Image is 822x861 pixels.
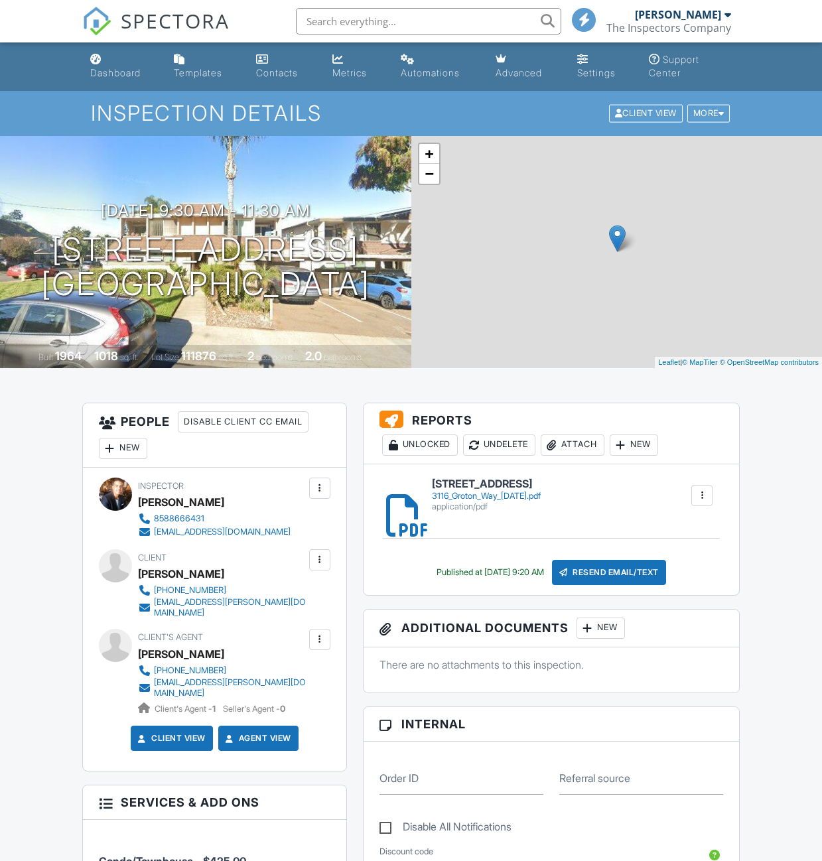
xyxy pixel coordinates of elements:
[256,352,293,362] span: bedrooms
[99,438,147,459] div: New
[559,771,630,785] label: Referral source
[55,349,82,363] div: 1964
[644,48,737,86] a: Support Center
[635,8,721,21] div: [PERSON_NAME]
[327,48,385,86] a: Metrics
[83,403,346,468] h3: People
[138,584,306,597] a: [PHONE_NUMBER]
[138,677,306,698] a: [EMAIL_ADDRESS][PERSON_NAME][DOMAIN_NAME]
[174,67,222,78] div: Templates
[572,48,634,86] a: Settings
[154,677,306,698] div: [EMAIL_ADDRESS][PERSON_NAME][DOMAIN_NAME]
[138,481,184,491] span: Inspector
[432,478,541,512] a: [STREET_ADDRESS] 3116_Groton_Way_[DATE].pdf application/pdf
[94,349,118,363] div: 1018
[552,560,666,585] div: Resend Email/Text
[138,525,291,539] a: [EMAIL_ADDRESS][DOMAIN_NAME]
[655,357,822,368] div: |
[247,349,254,363] div: 2
[90,67,141,78] div: Dashboard
[138,597,306,618] a: [EMAIL_ADDRESS][PERSON_NAME][DOMAIN_NAME]
[138,632,203,642] span: Client's Agent
[490,48,561,86] a: Advanced
[687,105,730,123] div: More
[577,67,616,78] div: Settings
[432,491,541,501] div: 3116_Groton_Way_[DATE].pdf
[178,411,308,432] div: Disable Client CC Email
[101,202,310,220] h3: [DATE] 9:30 am - 11:30 am
[251,48,317,86] a: Contacts
[223,704,285,714] span: Seller's Agent -
[720,358,819,366] a: © OpenStreetMap contributors
[610,434,658,456] div: New
[324,352,362,362] span: bathrooms
[379,821,512,837] label: Disable All Notifications
[154,597,306,618] div: [EMAIL_ADDRESS][PERSON_NAME][DOMAIN_NAME]
[463,434,535,456] div: Undelete
[682,358,718,366] a: © MapTiler
[138,644,224,664] a: [PERSON_NAME]
[364,403,739,464] h3: Reports
[138,512,291,525] a: 8588666431
[82,18,230,46] a: SPECTORA
[609,105,683,123] div: Client View
[379,771,419,785] label: Order ID
[305,349,322,363] div: 2.0
[154,665,226,676] div: [PHONE_NUMBER]
[154,527,291,537] div: [EMAIL_ADDRESS][DOMAIN_NAME]
[658,358,680,366] a: Leaflet
[419,144,439,164] a: Zoom in
[541,434,604,456] div: Attach
[256,67,298,78] div: Contacts
[432,478,541,490] h6: [STREET_ADDRESS]
[154,585,226,596] div: [PHONE_NUMBER]
[419,164,439,184] a: Zoom out
[138,564,224,584] div: [PERSON_NAME]
[38,352,53,362] span: Built
[432,501,541,512] div: application/pdf
[608,107,686,117] a: Client View
[85,48,158,86] a: Dashboard
[121,7,230,34] span: SPECTORA
[606,21,731,34] div: The Inspectors Company
[364,707,739,742] h3: Internal
[169,48,240,86] a: Templates
[91,101,732,125] h1: Inspection Details
[577,618,625,639] div: New
[154,513,204,524] div: 8588666431
[138,553,167,563] span: Client
[138,492,224,512] div: [PERSON_NAME]
[218,352,235,362] span: sq.ft.
[83,785,346,820] h3: Services & Add ons
[496,67,542,78] div: Advanced
[120,352,139,362] span: sq. ft.
[151,352,179,362] span: Lot Size
[280,704,285,714] strong: 0
[401,67,460,78] div: Automations
[41,232,370,302] h1: [STREET_ADDRESS] [GEOGRAPHIC_DATA]
[212,704,216,714] strong: 1
[223,732,291,745] a: Agent View
[382,434,458,456] div: Unlocked
[395,48,480,86] a: Automations (Basic)
[155,704,218,714] span: Client's Agent -
[138,664,306,677] a: [PHONE_NUMBER]
[379,846,433,858] label: Discount code
[296,8,561,34] input: Search everything...
[649,54,699,78] div: Support Center
[82,7,111,36] img: The Best Home Inspection Software - Spectora
[379,657,723,672] p: There are no attachments to this inspection.
[364,610,739,647] h3: Additional Documents
[332,67,367,78] div: Metrics
[181,349,216,363] div: 111876
[437,567,544,578] div: Published at [DATE] 9:20 AM
[135,732,206,745] a: Client View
